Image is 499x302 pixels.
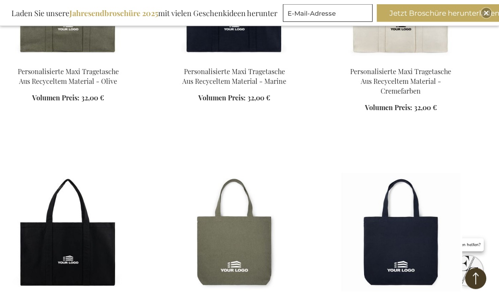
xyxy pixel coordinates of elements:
div: Close [481,8,491,18]
b: Jahresendbroschüre 2025 [69,8,158,18]
a: Personalised Maxi Recycled Tote Bag - Navy [173,57,296,65]
a: Personalised Maxi Recycled Tote Bag - Black [7,290,129,298]
a: Personalised Maxi Recycled Tote Bag - Off White [340,57,462,65]
span: 32,00 € [247,94,270,103]
div: Laden Sie unsere mit vielen Geschenkideen herunter [8,4,281,22]
a: Personalised Recycled Tote Bag - Olive [173,290,296,298]
a: Personalisierte Maxi Tragetasche Aus Recyceltem Material - Cremefarben [350,67,451,96]
img: Personalised Recycled Tote Bag - Navy [340,173,462,292]
a: Volumen Preis: 32,00 € [365,103,437,113]
a: Personalised Maxi Recycled Tote Bag - Olive [7,57,129,65]
a: Personalisierte Maxi Tragetasche Aus Recyceltem Material - Olive [18,67,119,86]
span: 32,00 € [81,94,104,103]
a: Volumen Preis: 32,00 € [198,94,270,103]
span: Volumen Preis: [32,94,80,103]
a: Personalised Recycled Tote Bag - Navy [340,290,462,298]
span: Volumen Preis: [198,94,246,103]
a: Personalisierte Maxi Tragetasche Aus Recyceltem Material - Marine [182,67,286,86]
input: E-Mail-Adresse [283,4,373,22]
span: Volumen Preis: [365,103,412,112]
img: Close [484,11,489,16]
img: Personalised Recycled Tote Bag - Olive [173,173,296,292]
a: Volumen Preis: 32,00 € [32,94,104,103]
span: 32,00 € [414,103,437,112]
form: marketing offers and promotions [283,4,375,25]
img: Personalised Maxi Recycled Tote Bag - Black [7,173,129,292]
